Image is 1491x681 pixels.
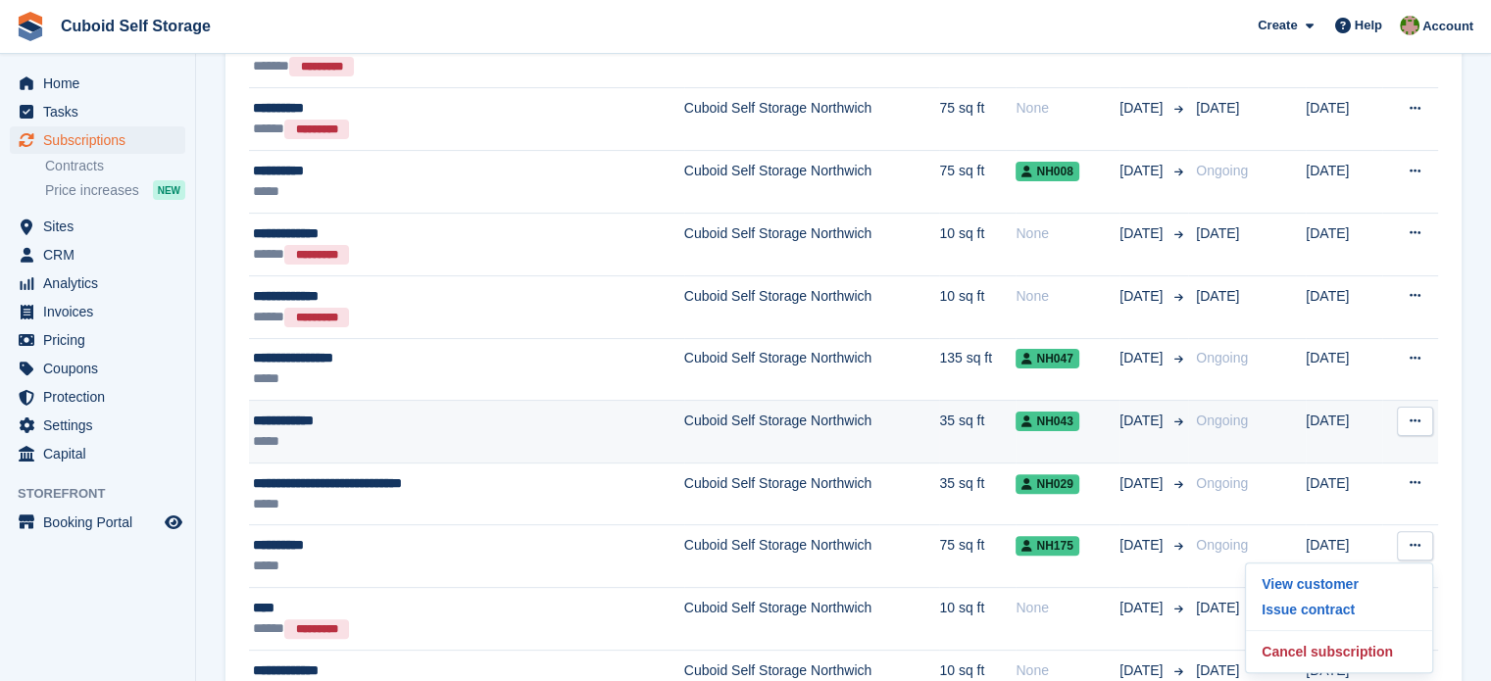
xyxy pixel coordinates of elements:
[43,269,161,297] span: Analytics
[684,588,940,651] td: Cuboid Self Storage Northwich
[1196,537,1248,553] span: Ongoing
[939,588,1016,651] td: 10 sq ft
[684,25,940,88] td: Cuboid Self Storage Northwich
[684,88,940,151] td: Cuboid Self Storage Northwich
[1196,163,1248,178] span: Ongoing
[1306,88,1382,151] td: [DATE]
[684,401,940,463] td: Cuboid Self Storage Northwich
[1422,17,1473,36] span: Account
[1306,213,1382,275] td: [DATE]
[1254,571,1424,597] a: View customer
[45,157,185,175] a: Contracts
[1254,597,1424,622] p: Issue contract
[1119,161,1167,181] span: [DATE]
[1196,350,1248,365] span: Ongoing
[1016,286,1119,307] div: None
[10,70,185,97] a: menu
[1119,411,1167,431] span: [DATE]
[1119,223,1167,244] span: [DATE]
[1119,535,1167,556] span: [DATE]
[16,12,45,41] img: stora-icon-8386f47178a22dfd0bd8f6a31ec36ba5ce8667c1dd55bd0f319d3a0aa187defe.svg
[939,338,1016,401] td: 135 sq ft
[939,88,1016,151] td: 75 sq ft
[1196,288,1239,304] span: [DATE]
[43,126,161,154] span: Subscriptions
[1016,349,1078,368] span: NH047
[1196,413,1248,428] span: Ongoing
[43,241,161,268] span: CRM
[1119,286,1167,307] span: [DATE]
[1400,16,1419,35] img: Chelsea Kitts
[1016,223,1119,244] div: None
[1016,660,1119,681] div: None
[1119,473,1167,494] span: [DATE]
[684,151,940,214] td: Cuboid Self Storage Northwich
[10,355,185,382] a: menu
[1196,100,1239,116] span: [DATE]
[1016,474,1078,494] span: NH029
[10,98,185,125] a: menu
[939,462,1016,525] td: 35 sq ft
[43,440,161,467] span: Capital
[1196,225,1239,241] span: [DATE]
[684,525,940,588] td: Cuboid Self Storage Northwich
[43,383,161,411] span: Protection
[43,355,161,382] span: Coupons
[1016,536,1078,556] span: NH175
[162,511,185,534] a: Preview store
[1196,600,1239,615] span: [DATE]
[1306,401,1382,463] td: [DATE]
[1258,16,1297,35] span: Create
[939,275,1016,338] td: 10 sq ft
[45,181,139,200] span: Price increases
[10,440,185,467] a: menu
[10,126,185,154] a: menu
[939,213,1016,275] td: 10 sq ft
[10,269,185,297] a: menu
[43,326,161,354] span: Pricing
[10,326,185,354] a: menu
[1016,162,1078,181] span: NH008
[939,25,1016,88] td: 10 sq ft
[1119,660,1167,681] span: [DATE]
[684,462,940,525] td: Cuboid Self Storage Northwich
[1016,98,1119,119] div: None
[1196,662,1239,678] span: [DATE]
[10,213,185,240] a: menu
[1306,275,1382,338] td: [DATE]
[684,275,940,338] td: Cuboid Self Storage Northwich
[1196,475,1248,491] span: Ongoing
[43,298,161,325] span: Invoices
[939,151,1016,214] td: 75 sq ft
[18,484,195,504] span: Storefront
[10,412,185,439] a: menu
[43,98,161,125] span: Tasks
[1306,525,1382,588] td: [DATE]
[10,298,185,325] a: menu
[10,509,185,536] a: menu
[10,241,185,268] a: menu
[1119,598,1167,618] span: [DATE]
[1306,25,1382,88] td: [DATE]
[1016,598,1119,618] div: None
[1254,639,1424,664] p: Cancel subscription
[45,179,185,201] a: Price increases NEW
[153,180,185,200] div: NEW
[10,383,185,411] a: menu
[1119,98,1167,119] span: [DATE]
[684,338,940,401] td: Cuboid Self Storage Northwich
[43,412,161,439] span: Settings
[43,213,161,240] span: Sites
[939,525,1016,588] td: 75 sq ft
[1306,338,1382,401] td: [DATE]
[1355,16,1382,35] span: Help
[53,10,219,42] a: Cuboid Self Storage
[1119,348,1167,368] span: [DATE]
[1016,412,1078,431] span: NH043
[1306,151,1382,214] td: [DATE]
[43,70,161,97] span: Home
[1306,462,1382,525] td: [DATE]
[684,213,940,275] td: Cuboid Self Storage Northwich
[939,401,1016,463] td: 35 sq ft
